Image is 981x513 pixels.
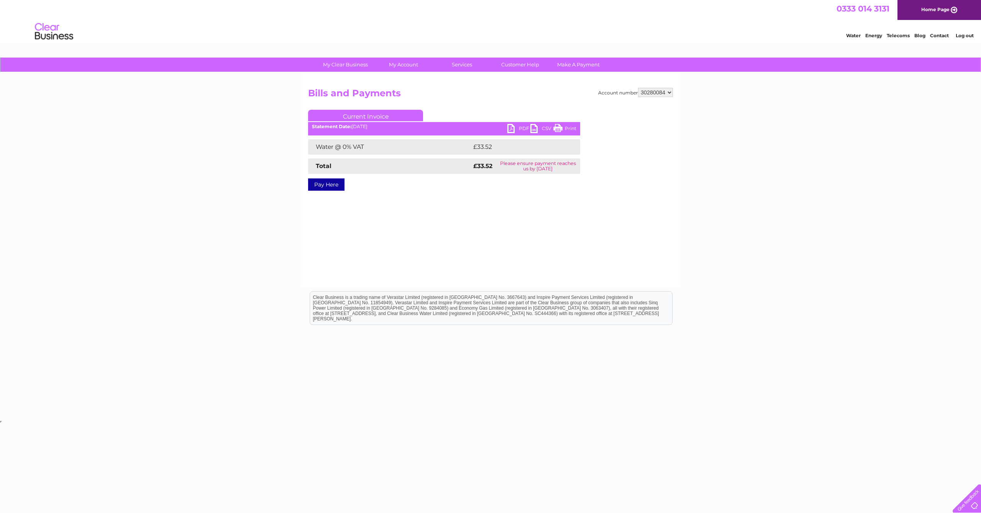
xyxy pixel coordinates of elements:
a: Services [430,58,494,72]
td: £33.52 [471,139,564,155]
a: Water [846,33,861,38]
b: Statement Date: [312,124,351,129]
a: Energy [865,33,882,38]
a: Telecoms [887,33,910,38]
a: Blog [914,33,925,38]
a: CSV [530,124,553,135]
a: Print [553,124,576,135]
td: Water @ 0% VAT [308,139,471,155]
td: Please ensure payment reaches us by [DATE] [496,158,580,174]
a: Log out [956,33,974,38]
h2: Bills and Payments [308,88,673,102]
div: Account number [598,88,673,97]
a: Customer Help [489,58,552,72]
div: [DATE] [308,124,580,129]
a: Pay Here [308,178,344,191]
strong: £33.52 [473,162,492,170]
img: logo.png [34,20,74,43]
a: My Clear Business [314,58,377,72]
a: My Account [372,58,435,72]
div: Clear Business is a trading name of Verastar Limited (registered in [GEOGRAPHIC_DATA] No. 3667643... [310,4,672,37]
strong: Total [316,162,331,170]
a: Current Invoice [308,110,423,121]
a: Contact [930,33,949,38]
a: PDF [507,124,530,135]
a: Make A Payment [547,58,610,72]
a: 0333 014 3131 [837,4,889,13]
